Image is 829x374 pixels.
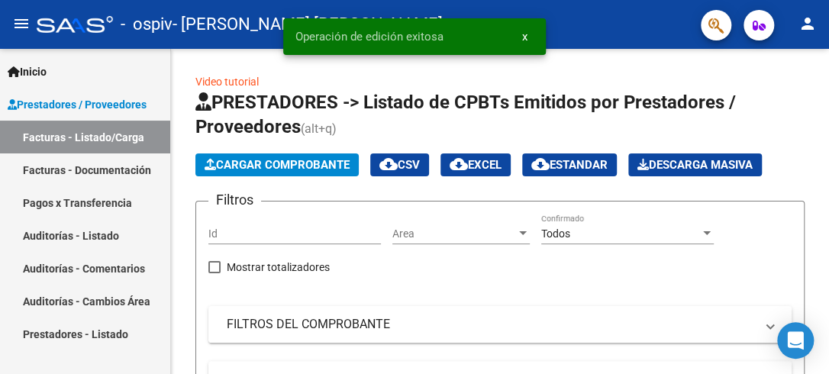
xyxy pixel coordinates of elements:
[392,227,516,240] span: Area
[450,158,502,172] span: EXCEL
[777,322,814,359] div: Open Intercom Messenger
[173,8,443,41] span: - [PERSON_NAME] [PERSON_NAME]
[531,155,550,173] mat-icon: cloud_download
[227,258,330,276] span: Mostrar totalizadores
[227,316,755,333] mat-panel-title: FILTROS DEL COMPROBANTE
[195,92,736,137] span: PRESTADORES -> Listado de CPBTs Emitidos por Prestadores / Proveedores
[379,155,398,173] mat-icon: cloud_download
[541,227,570,240] span: Todos
[522,30,527,44] span: x
[637,158,753,172] span: Descarga Masiva
[522,153,617,176] button: Estandar
[295,29,444,44] span: Operación de edición exitosa
[450,155,468,173] mat-icon: cloud_download
[301,121,337,136] span: (alt+q)
[798,15,817,33] mat-icon: person
[628,153,762,176] button: Descarga Masiva
[8,96,147,113] span: Prestadores / Proveedores
[8,63,47,80] span: Inicio
[531,158,608,172] span: Estandar
[628,153,762,176] app-download-masive: Descarga masiva de comprobantes (adjuntos)
[195,76,259,88] a: Video tutorial
[440,153,511,176] button: EXCEL
[205,158,350,172] span: Cargar Comprobante
[12,15,31,33] mat-icon: menu
[208,189,261,211] h3: Filtros
[379,158,420,172] span: CSV
[370,153,429,176] button: CSV
[195,153,359,176] button: Cargar Comprobante
[208,306,792,343] mat-expansion-panel-header: FILTROS DEL COMPROBANTE
[121,8,173,41] span: - ospiv
[510,23,540,50] button: x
